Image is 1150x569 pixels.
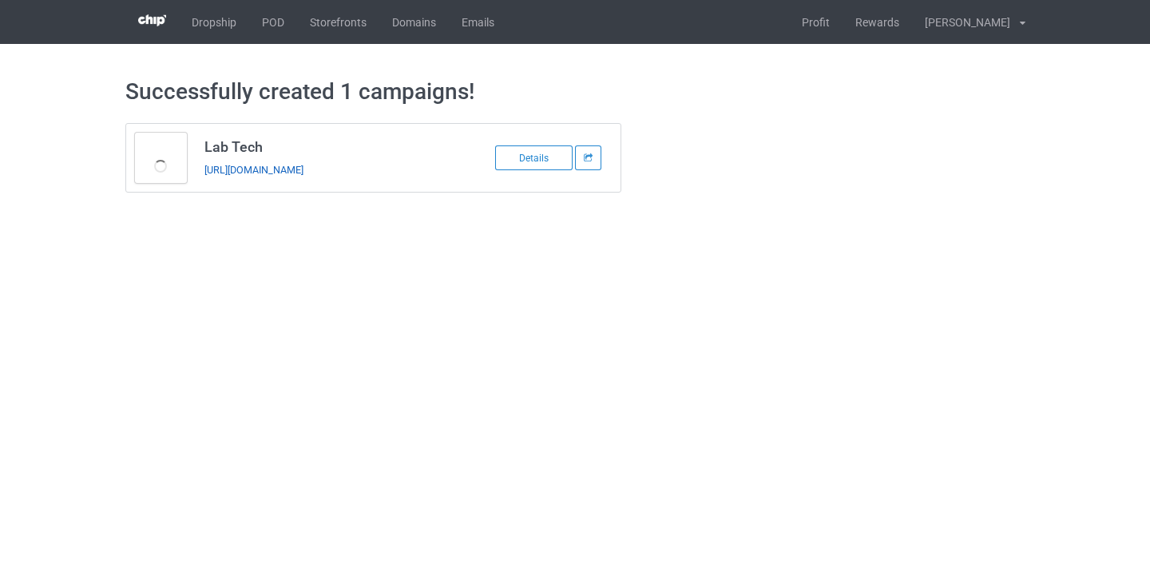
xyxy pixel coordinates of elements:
a: [URL][DOMAIN_NAME] [204,164,303,176]
div: Details [495,145,573,170]
img: 3d383065fc803cdd16c62507c020ddf8.png [138,14,166,26]
h1: Successfully created 1 campaigns! [125,78,1025,106]
div: [PERSON_NAME] [912,2,1010,42]
a: Details [495,151,575,164]
h3: Lab Tech [204,137,457,156]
